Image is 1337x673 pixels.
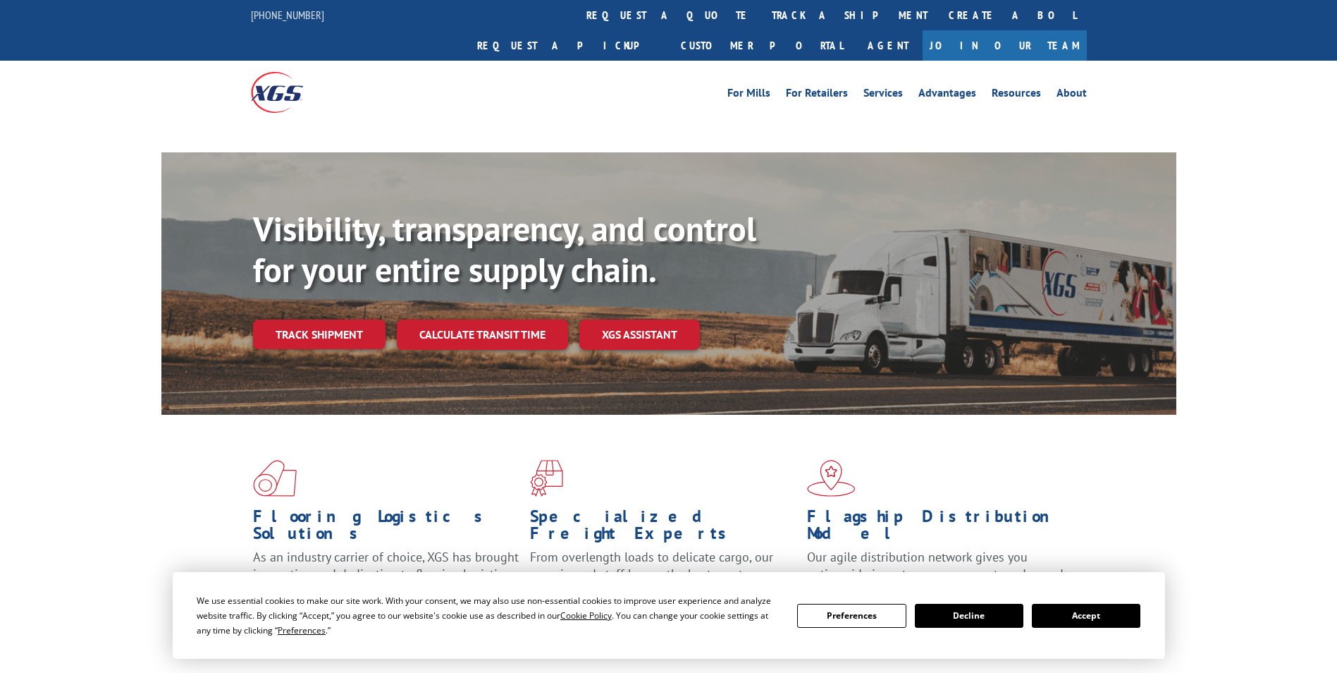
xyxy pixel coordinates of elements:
div: Cookie Consent Prompt [173,572,1165,659]
a: Track shipment [253,320,386,349]
a: Calculate transit time [397,320,568,350]
a: Services [863,87,903,103]
a: Customer Portal [670,30,854,61]
a: Join Our Team [923,30,1087,61]
p: From overlength loads to delicate cargo, our experienced staff knows the best way to move your fr... [530,549,796,612]
div: We use essential cookies to make our site work. With your consent, we may also use non-essential ... [197,593,780,638]
span: Preferences [278,624,326,636]
img: xgs-icon-total-supply-chain-intelligence-red [253,460,297,497]
span: Our agile distribution network gives you nationwide inventory management on demand. [807,549,1066,582]
a: About [1056,87,1087,103]
img: xgs-icon-flagship-distribution-model-red [807,460,856,497]
h1: Specialized Freight Experts [530,508,796,549]
a: Advantages [918,87,976,103]
h1: Flagship Distribution Model [807,508,1073,549]
a: XGS ASSISTANT [579,320,700,350]
a: Resources [992,87,1041,103]
b: Visibility, transparency, and control for your entire supply chain. [253,207,756,291]
a: For Mills [727,87,770,103]
a: Request a pickup [467,30,670,61]
img: xgs-icon-focused-on-flooring-red [530,460,563,497]
a: Agent [854,30,923,61]
h1: Flooring Logistics Solutions [253,508,519,549]
button: Preferences [797,604,906,628]
span: As an industry carrier of choice, XGS has brought innovation and dedication to flooring logistics... [253,549,519,599]
a: For Retailers [786,87,848,103]
button: Accept [1032,604,1140,628]
span: Cookie Policy [560,610,612,622]
a: [PHONE_NUMBER] [251,8,324,22]
button: Decline [915,604,1023,628]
